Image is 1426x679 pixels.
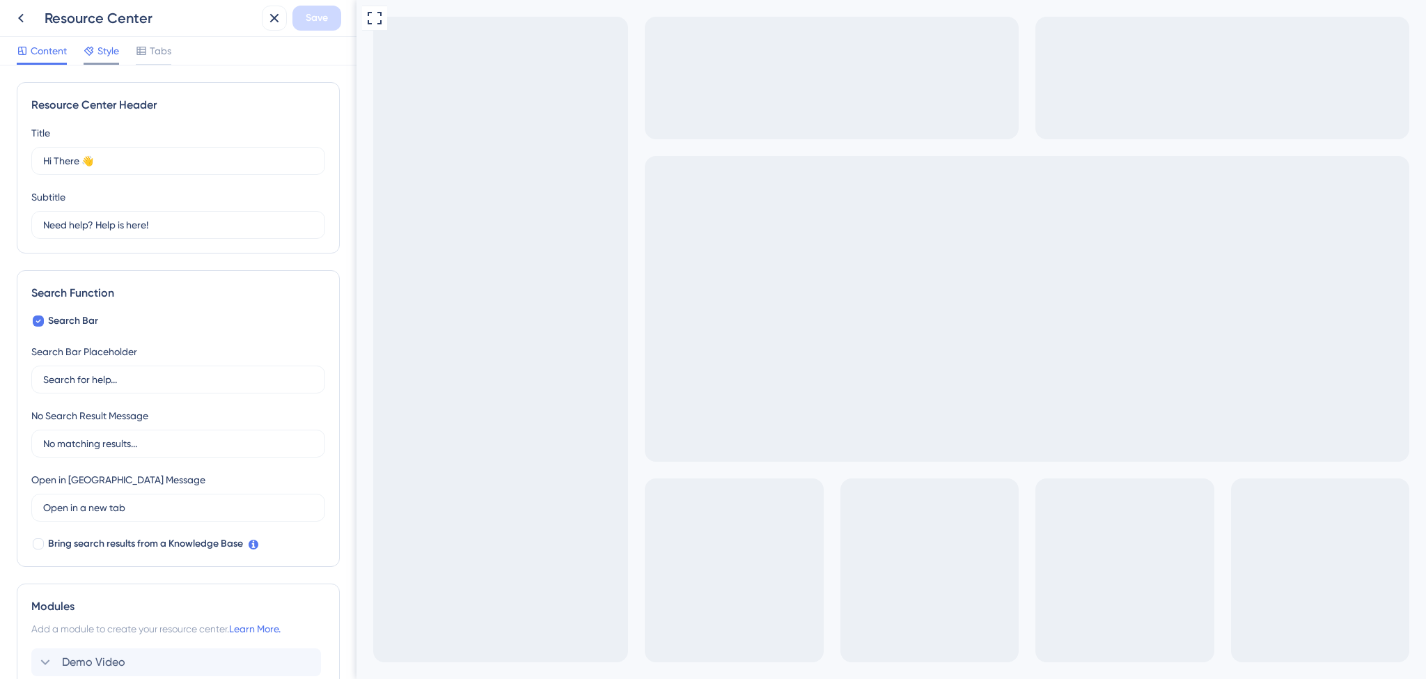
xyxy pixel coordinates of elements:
[31,42,67,59] span: Content
[43,436,313,451] input: No matching results...
[292,6,341,31] button: Save
[31,407,148,424] div: No Search Result Message
[31,598,325,615] div: Modules
[31,343,137,360] div: Search Bar Placeholder
[97,42,119,59] span: Style
[31,471,205,488] div: Open in [GEOGRAPHIC_DATA] Message
[43,153,313,169] input: Title
[62,654,125,671] span: Demo Video
[31,97,325,114] div: Resource Center Header
[43,217,313,233] input: Description
[31,623,229,634] span: Add a module to create your resource center.
[31,125,50,141] div: Title
[31,648,325,676] div: Demo Video
[48,313,98,329] span: Search Bar
[43,500,313,515] input: Open in a new tab
[31,189,65,205] div: Subtitle
[31,285,325,302] div: Search Function
[45,8,256,28] div: Resource Center
[150,42,171,59] span: Tabs
[78,7,83,18] div: 3
[43,372,313,387] input: Search for help...
[229,623,281,634] a: Learn More.
[8,3,69,20] span: Get Started
[48,536,243,552] span: Bring search results from a Knowledge Base
[306,10,328,26] span: Save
